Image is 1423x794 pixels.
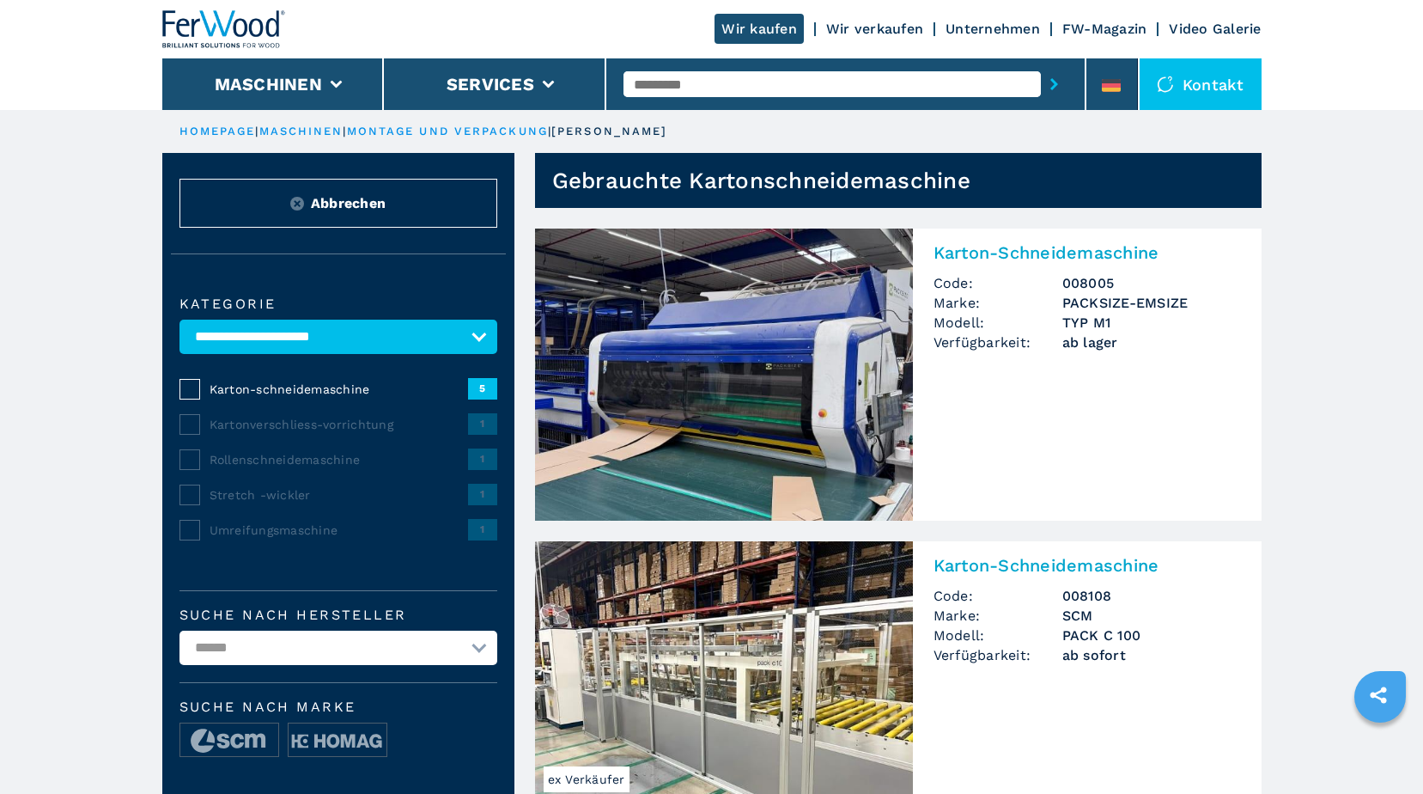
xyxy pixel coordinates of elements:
img: image [289,724,386,758]
span: Rollenschneidemaschine [210,451,468,468]
button: Maschinen [215,74,322,95]
img: image [180,724,278,758]
button: Services [447,74,534,95]
span: ex Verkäufer [544,767,629,792]
a: HOMEPAGE [179,125,256,137]
span: Modell: [933,313,1062,333]
span: 5 [468,378,497,399]
iframe: Chat [1350,717,1410,781]
span: 1 [468,484,497,504]
h3: 008005 [1062,273,1241,293]
button: submit-button [1041,64,1067,104]
span: Suche nach Marke [179,700,497,714]
span: | [548,125,551,137]
span: Code: [933,273,1062,293]
span: 1 [468,449,497,469]
span: Verfügbarkeit: [933,645,1062,665]
span: Stretch -wickler [210,486,468,504]
a: montage und verpackung [347,125,548,137]
a: maschinen [259,125,344,137]
img: Reset [290,197,304,211]
div: Kontakt [1140,58,1262,110]
a: Wir verkaufen [826,21,923,37]
span: Verfügbarkeit: [933,333,1062,352]
a: Video Galerie [1169,21,1261,37]
a: sharethis [1357,674,1400,717]
img: Karton-Schneidemaschine PACKSIZE-EMSIZE TYP M1 [535,229,913,521]
span: 1 [468,519,497,540]
span: Karton-schneidemaschine [210,381,468,398]
h3: PACKSIZE-EMSIZE [1062,293,1241,313]
a: FW-Magazin [1062,21,1147,37]
p: [PERSON_NAME] [551,124,667,139]
span: Modell: [933,626,1062,645]
span: Code: [933,586,1062,606]
span: Umreifungsmaschine [210,522,468,539]
img: Ferwood [162,10,286,48]
span: ab sofort [1062,645,1241,665]
img: Kontakt [1157,76,1174,93]
label: Kategorie [179,297,497,311]
h3: SCM [1062,606,1241,626]
h2: Karton-Schneidemaschine [933,555,1241,576]
h3: TYP M1 [1062,313,1241,333]
span: Abbrechen [311,193,386,213]
a: Unternehmen [946,21,1040,37]
span: Marke: [933,606,1062,626]
label: Suche nach Hersteller [179,608,497,622]
h2: Karton-Schneidemaschine [933,242,1241,263]
h1: Gebrauchte Kartonschneidemaschine [552,167,970,194]
span: ab lager [1062,333,1241,352]
h3: 008108 [1062,586,1241,606]
a: Wir kaufen [715,14,804,44]
button: ResetAbbrechen [179,179,497,228]
span: | [343,125,346,137]
span: 1 [468,413,497,434]
span: Kartonverschliess-vorrichtung [210,416,468,433]
h3: PACK C 100 [1062,626,1241,645]
span: | [255,125,258,137]
a: Karton-Schneidemaschine PACKSIZE-EMSIZE TYP M1Karton-SchneidemaschineCode:008005Marke:PACKSIZE-EM... [535,229,1262,521]
span: Marke: [933,293,1062,313]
